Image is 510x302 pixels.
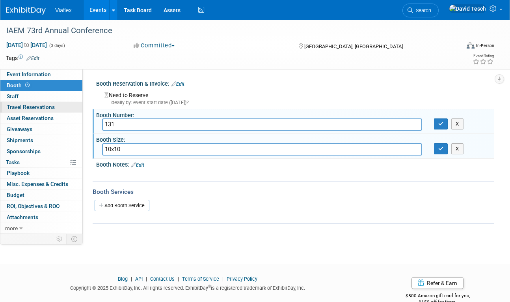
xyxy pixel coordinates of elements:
span: Misc. Expenses & Credits [7,181,68,187]
span: | [220,276,225,282]
a: Event Information [0,69,82,80]
a: Add Booth Service [95,200,149,211]
div: Event Rating [473,54,494,58]
sup: ® [208,284,211,289]
a: Giveaways [0,124,82,135]
a: Edit [26,56,39,61]
img: David Tesch [449,4,486,13]
span: to [23,42,30,48]
span: Sponsorships [7,148,41,154]
span: Budget [7,192,24,198]
td: Toggle Event Tabs [67,234,83,244]
span: Shipments [7,137,33,143]
span: Search [413,8,431,13]
a: Edit [131,162,144,168]
span: Asset Reservations [7,115,54,121]
a: Privacy Policy [227,276,257,282]
a: Booth [0,80,82,91]
a: Blog [118,276,128,282]
a: Shipments [0,135,82,146]
button: X [451,143,463,154]
span: Playbook [7,170,30,176]
a: Contact Us [150,276,175,282]
span: Viaflex [55,7,72,13]
span: Tasks [6,159,20,165]
div: IAEM 73rd Annual Conference [4,24,452,38]
div: Booth Number: [96,109,494,119]
a: Attachments [0,212,82,223]
span: more [5,225,18,231]
div: Event Format [423,41,495,53]
span: | [176,276,181,282]
span: [GEOGRAPHIC_DATA], [GEOGRAPHIC_DATA] [304,43,403,49]
a: Misc. Expenses & Credits [0,179,82,189]
a: Tasks [0,157,82,168]
span: (3 days) [48,43,65,48]
td: Tags [6,54,39,62]
div: Need to Reserve [102,89,488,106]
span: Booth not reserved yet [24,82,31,88]
span: Booth [7,82,31,88]
span: Attachments [7,214,38,220]
button: X [451,118,463,129]
span: | [144,276,149,282]
a: Refer & Earn [411,277,463,289]
div: In-Person [476,43,494,49]
a: Terms of Service [182,276,219,282]
a: Edit [171,81,184,87]
a: Search [402,4,439,17]
a: Travel Reservations [0,102,82,113]
span: Event Information [7,71,51,77]
span: ROI, Objectives & ROO [7,203,60,209]
button: Committed [131,41,178,50]
img: ExhibitDay [6,7,46,15]
a: ROI, Objectives & ROO [0,201,82,212]
span: | [129,276,134,282]
div: Booth Reservation & Invoice: [96,78,494,88]
span: Staff [7,93,19,99]
div: Booth Size: [96,134,494,144]
div: Copyright © 2025 ExhibitDay, Inc. All rights reserved. ExhibitDay is a registered trademark of Ex... [6,283,369,292]
a: Staff [0,91,82,102]
a: Asset Reservations [0,113,82,124]
img: Format-Inperson.png [467,42,475,49]
a: Playbook [0,168,82,178]
span: [DATE] [DATE] [6,41,47,49]
td: Personalize Event Tab Strip [53,234,67,244]
span: Giveaways [7,126,32,132]
div: Booth Services [93,188,494,196]
a: Budget [0,190,82,201]
div: Booth Notes: [96,159,494,169]
a: API [135,276,143,282]
div: Ideally by: event start date ([DATE])? [104,99,488,106]
a: more [0,223,82,234]
a: Sponsorships [0,146,82,157]
span: Travel Reservations [7,104,55,110]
